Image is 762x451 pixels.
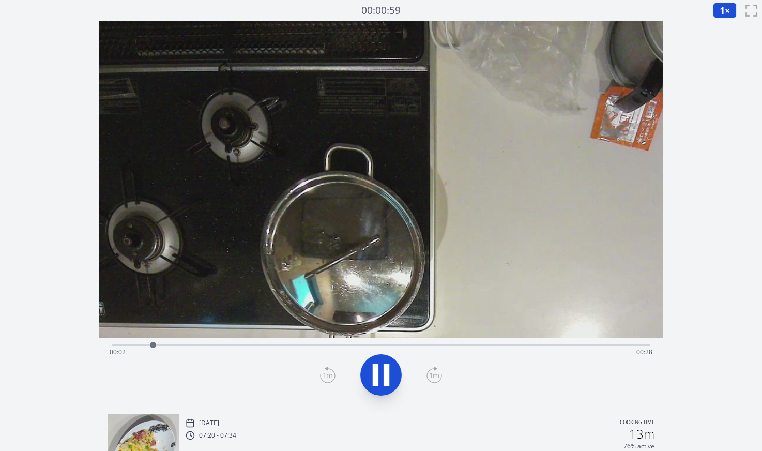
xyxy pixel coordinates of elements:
[720,4,725,17] span: 1
[361,3,401,18] a: 00:00:59
[110,348,126,356] span: 00:02
[199,431,236,440] p: 07:20 - 07:34
[623,442,654,450] p: 76% active
[629,428,654,440] h2: 13m
[713,3,737,18] button: 1×
[636,348,652,356] span: 00:28
[199,419,219,427] p: [DATE]
[620,418,654,428] p: Cooking time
